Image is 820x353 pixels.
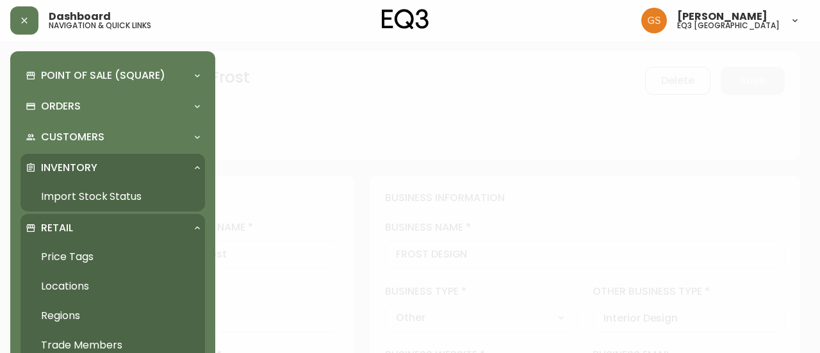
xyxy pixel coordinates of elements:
img: 6b403d9c54a9a0c30f681d41f5fc2571 [641,8,667,33]
span: [PERSON_NAME] [677,12,767,22]
a: Price Tags [20,242,205,272]
div: Inventory [20,154,205,182]
p: Point of Sale (Square) [41,69,165,83]
div: Orders [20,92,205,120]
p: Retail [41,221,73,235]
span: Dashboard [49,12,111,22]
a: Import Stock Status [20,182,205,211]
div: Customers [20,123,205,151]
a: Regions [20,301,205,331]
p: Orders [41,99,81,113]
div: Retail [20,214,205,242]
h5: navigation & quick links [49,22,151,29]
h5: eq3 [GEOGRAPHIC_DATA] [677,22,780,29]
img: logo [382,9,429,29]
div: Point of Sale (Square) [20,62,205,90]
a: Locations [20,272,205,301]
p: Inventory [41,161,97,175]
p: Customers [41,130,104,144]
